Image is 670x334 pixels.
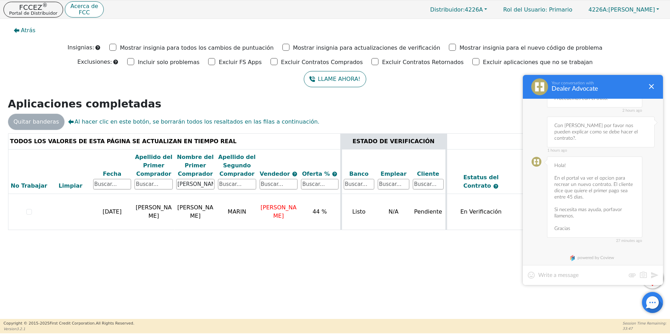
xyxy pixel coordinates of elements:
[581,4,666,15] button: 4226A:[PERSON_NAME]
[4,321,134,327] p: Copyright © 2015- 2025 First Credit Corporation.
[378,170,409,178] div: Emplear
[496,3,579,16] a: Rol del Usuario: Primario
[218,179,256,189] input: Buscar...
[261,204,297,219] span: [PERSON_NAME]
[423,4,495,15] button: Distribuidor:4226A
[70,4,98,9] p: Acerca de
[138,58,199,67] p: Incluir solo problemas
[218,153,256,178] div: Apellido del Segundo Comprador
[68,43,94,52] p: Insignias:
[483,58,593,67] p: Excluir aplicaciones que no se trabajan
[344,179,375,189] input: Buscar...
[120,44,274,52] p: Mostrar insignia para todos los cambios de puntuación
[42,2,47,8] sup: ®
[623,321,666,326] p: Session Time Remaining:
[260,171,292,177] span: Vendedor
[411,194,446,230] td: Pendiente
[8,98,162,110] strong: Aplicaciones completadas
[135,153,173,178] div: Apellido del Primer Comprador
[133,194,175,230] td: [PERSON_NAME]
[70,10,98,15] p: FCC
[376,194,411,230] td: N/A
[21,26,36,35] span: Atrás
[9,4,57,11] p: FCCEZ
[547,117,655,147] div: Con [PERSON_NAME] por favor nos pueden explicar como se debe hacer el contrato?.
[219,58,262,67] p: Excluir FS Apps
[93,179,131,189] input: Buscar...
[302,171,332,177] span: Oferta %
[588,6,608,13] span: 4226A:
[459,44,602,52] p: Mostrar insignia para el nuevo código de problema
[176,179,214,189] input: Buscar...
[547,148,654,153] span: 1 hours ago
[65,1,104,18] button: Acerca deFCC
[566,252,620,263] a: powered by Coview
[260,179,298,189] input: Buscar...
[378,179,409,189] input: Buscar...
[547,239,642,243] span: 27 minutes ago
[8,22,41,39] button: Atrás
[547,156,642,238] div: Hola! En el portal va ver el opcion para recrear un nuevo contrato. El cliente dice que quiere el...
[96,321,134,326] span: All Rights Reserved.
[517,173,582,190] div: Progreso del Contrato
[413,179,444,189] input: Buscar...
[623,326,666,331] p: 33:47
[281,58,363,67] p: Excluir Contratos Comprados
[588,6,655,13] span: [PERSON_NAME]
[10,182,48,190] div: No Trabajar
[216,194,258,230] td: MARIN
[93,170,131,178] div: Fecha
[344,170,375,178] div: Banco
[496,3,579,16] p: Primario
[4,326,134,332] p: Version 3.2.1
[463,174,499,189] span: Estatus del Contrato
[344,137,444,146] div: ESTADO DE VERIFICACIÓN
[503,6,547,13] span: Rol del Usuario :
[430,6,465,13] span: Distribuidor:
[301,179,338,189] input: Buscar...
[10,137,339,146] div: TODOS LOS VALORES DE ESTA PÁGINA SE ACTUALIZAN EN TIEMPO REAL
[135,179,173,189] input: Buscar...
[52,182,90,190] div: Limpiar
[547,109,642,113] span: 2 hours ago
[4,2,63,18] button: FCCEZ®Portal de Distribuidor
[552,85,643,92] div: Dealer Advocate
[413,170,444,178] div: Cliente
[293,44,440,52] p: Mostrar insignia para actualizaciones de verificación
[382,58,464,67] p: Excluir Contratos Retornados
[430,6,483,13] span: 4226A
[91,194,133,230] td: [DATE]
[175,194,216,230] td: [PERSON_NAME]
[446,194,515,230] td: En Verificación
[341,194,376,230] td: Listo
[68,118,319,126] span: Al hacer clic en este botón, se borrarán todos los resaltados en las filas a continuación.
[9,11,57,15] p: Portal de Distribuidor
[77,58,112,66] p: Exclusiones:
[552,81,643,85] div: Your conversation with
[176,153,214,178] div: Nombre del Primer Comprador
[304,71,366,87] button: LLAME AHORA!
[313,208,327,215] span: 44 %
